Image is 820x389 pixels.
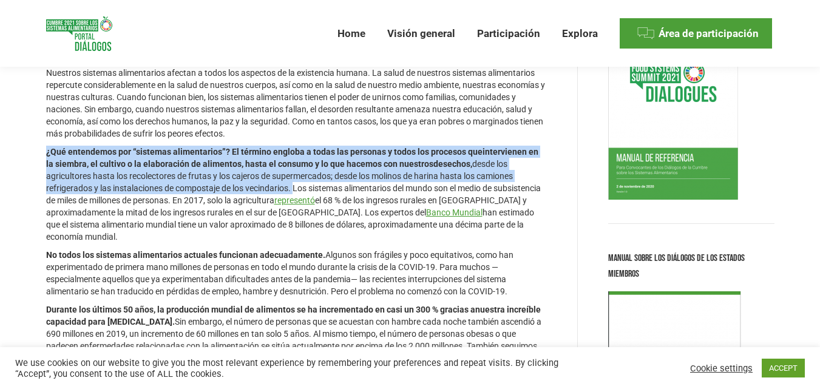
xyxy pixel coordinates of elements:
a: representó [274,195,315,205]
span: Home [337,27,365,40]
img: Convenors Reference Manual now available [608,18,738,200]
strong: desechos, [433,159,472,169]
div: We use cookies on our website to give you the most relevant experience by remembering your prefer... [15,357,568,379]
span: Visión general [387,27,455,40]
span: Área de participación [659,27,759,40]
strong: No todos los sistemas alimentarios actuales funcionan adecuadamente. [46,250,325,260]
a: Banco Mundial [426,208,483,217]
a: ACCEPT [762,359,805,377]
p: Nuestros sistemas alimentarios afectan a todos los aspectos de la existencia humana. La salud de ... [46,67,547,140]
img: Food Systems Summit Dialogues [46,16,112,51]
p: desde los agricultores hasta los recolectores de frutas y los cajeros de supermercados; desde los... [46,146,547,243]
div: Manual sobre los Diálogos de los Estados Miembros [608,251,774,282]
p: Sin embargo, el número de personas que se acuestan con hambre cada noche también ascendió a 690 m... [46,303,547,388]
img: Menu icon [637,24,655,42]
p: Algunos son frágiles y poco equitativos, como han experimentado de primera mano millones de perso... [46,249,547,297]
span: Participación [477,27,540,40]
strong: ¿Qué entendemos por “sistemas alimentarios”? El término engloba a todas las personas y todos los ... [46,147,483,157]
span: Explora [562,27,598,40]
a: Cookie settings [690,363,753,374]
strong: Durante los últimos 50 años, la producción mundial de alimentos se ha incrementado en casi un 300... [46,305,475,314]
